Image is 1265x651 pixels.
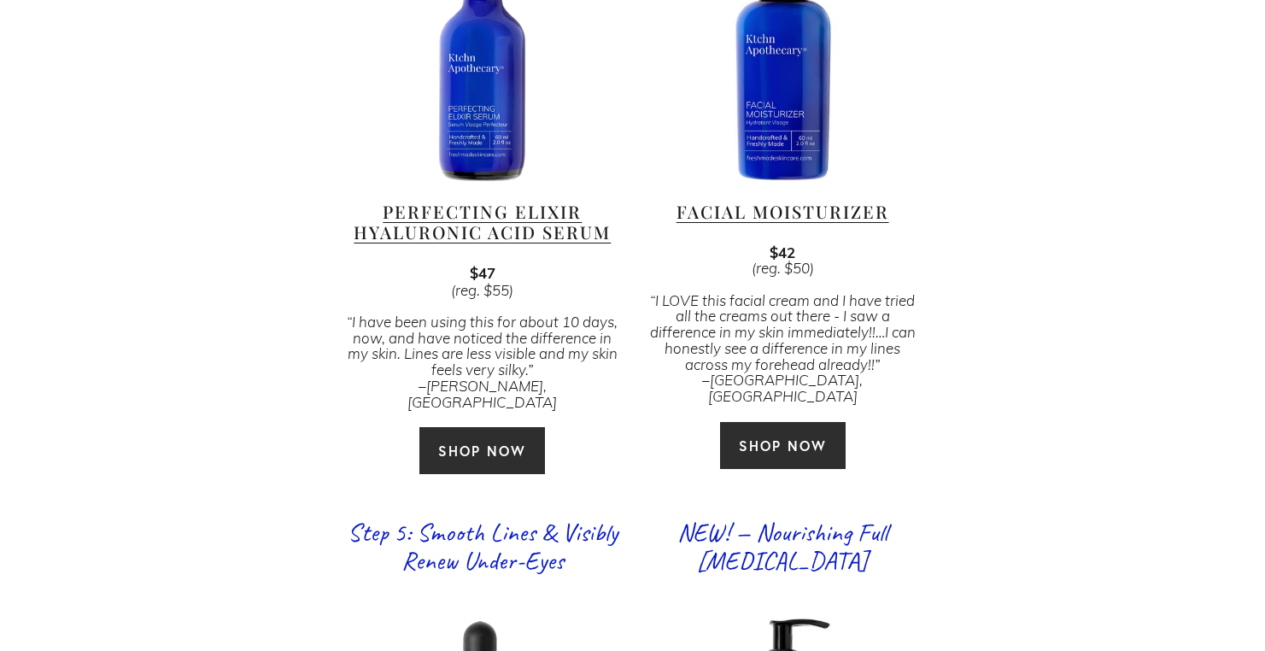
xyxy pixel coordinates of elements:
a: Perfecting Elixir Hyaluronic Acid Serum [354,200,611,243]
em: “I have been using this for about 10 days, now, and have noticed the difference in my skin. Lines... [347,312,621,412]
a: NEW! — Nourishing Full [MEDICAL_DATA] [677,516,887,577]
em: (reg. $50) “I LOVE this facial cream and I have tried all the creams out there - I saw a differen... [650,258,919,406]
strong: $42 [770,242,795,262]
a: SHOP NOW [719,421,846,470]
a: SHOP NOW [419,426,546,475]
a: Facial Moisturizer [676,200,889,223]
a: Step 5: Smooth Lines & Visibly Renew Under-Eyes [348,516,618,577]
strong: $47 [470,262,495,283]
em: (reg. $55) [451,280,513,300]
